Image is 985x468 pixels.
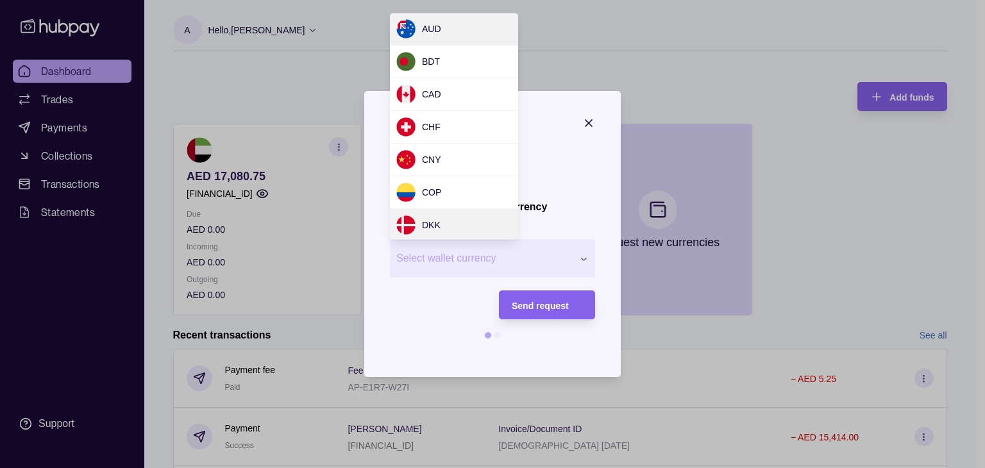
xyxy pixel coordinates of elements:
[422,155,441,165] span: CNY
[396,52,416,71] img: bd
[422,89,441,99] span: CAD
[422,187,441,197] span: COP
[422,56,440,67] span: BDT
[396,19,416,38] img: au
[396,183,416,202] img: co
[422,24,441,34] span: AUD
[422,220,441,230] span: DKK
[396,215,416,235] img: dk
[396,117,416,137] img: ch
[396,150,416,169] img: cn
[422,122,441,132] span: CHF
[396,85,416,104] img: ca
